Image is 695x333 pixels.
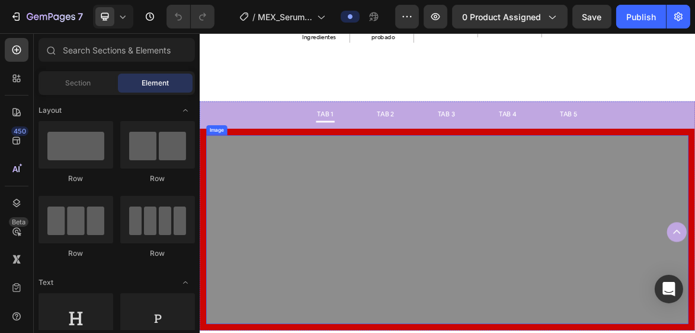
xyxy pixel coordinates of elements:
[572,5,611,28] button: Save
[5,5,88,28] button: 7
[340,110,369,123] div: Tab 3
[39,105,62,116] span: Layout
[78,9,83,24] p: 7
[120,173,195,184] div: Row
[166,5,214,28] div: Undo/Redo
[655,275,683,303] div: Open Intercom Messenger
[258,11,312,23] span: MEX_Serum 21 ngày 2 (Thy - Nga - TP) - Draft v1.0
[452,5,568,28] button: 0 product assigned
[9,217,28,227] div: Beta
[176,101,195,120] span: Toggle open
[252,11,255,23] span: /
[39,248,113,259] div: Row
[582,12,602,22] span: Save
[120,248,195,259] div: Row
[11,126,28,136] div: 450
[200,33,695,333] iframe: Design area
[12,134,37,145] div: Image
[39,38,195,62] input: Search Sections & Elements
[428,110,456,123] div: Tab 4
[66,78,91,88] span: Section
[626,11,656,23] div: Publish
[142,78,169,88] span: Element
[39,173,113,184] div: Row
[462,11,541,23] span: 0 product assigned
[515,110,544,123] div: Tab 5
[176,273,195,292] span: Toggle open
[253,110,281,123] div: Tab 2
[616,5,666,28] button: Publish
[39,277,53,288] span: Text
